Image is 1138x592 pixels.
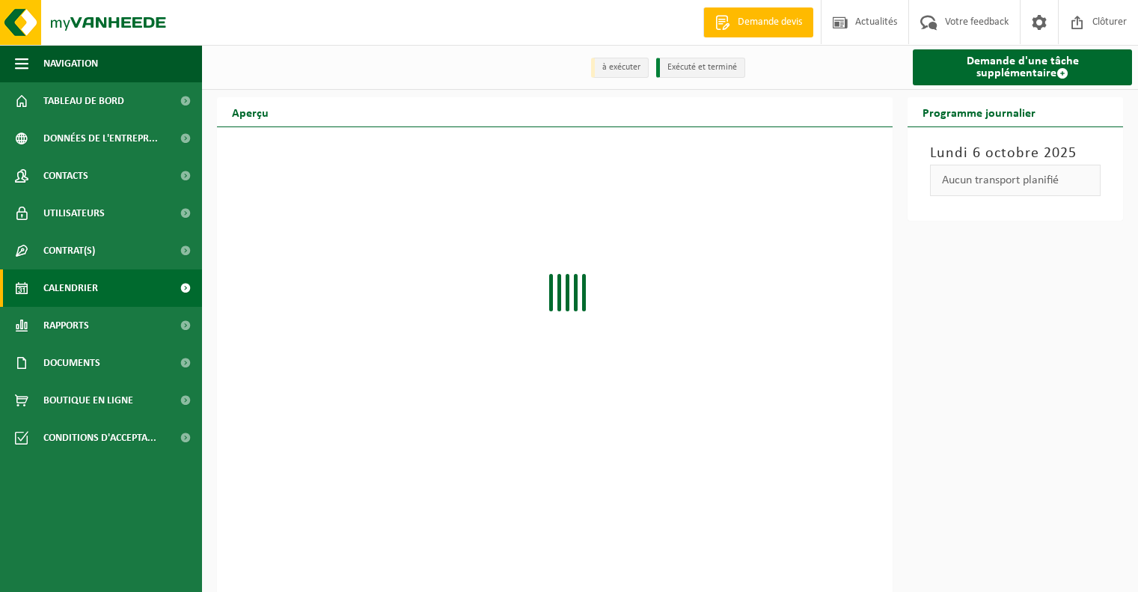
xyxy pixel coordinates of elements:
[43,82,124,120] span: Tableau de bord
[43,195,105,232] span: Utilisateurs
[43,419,156,457] span: Conditions d'accepta...
[217,97,284,126] h2: Aperçu
[591,58,649,78] li: à exécuter
[43,157,88,195] span: Contacts
[656,58,745,78] li: Exécuté et terminé
[43,269,98,307] span: Calendrier
[930,142,1101,165] h3: Lundi 6 octobre 2025
[734,15,806,30] span: Demande devis
[43,307,89,344] span: Rapports
[930,165,1101,196] div: Aucun transport planifié
[908,97,1050,126] h2: Programme journalier
[43,120,158,157] span: Données de l'entrepr...
[913,49,1132,85] a: Demande d'une tâche supplémentaire
[43,344,100,382] span: Documents
[43,45,98,82] span: Navigation
[43,382,133,419] span: Boutique en ligne
[43,232,95,269] span: Contrat(s)
[703,7,813,37] a: Demande devis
